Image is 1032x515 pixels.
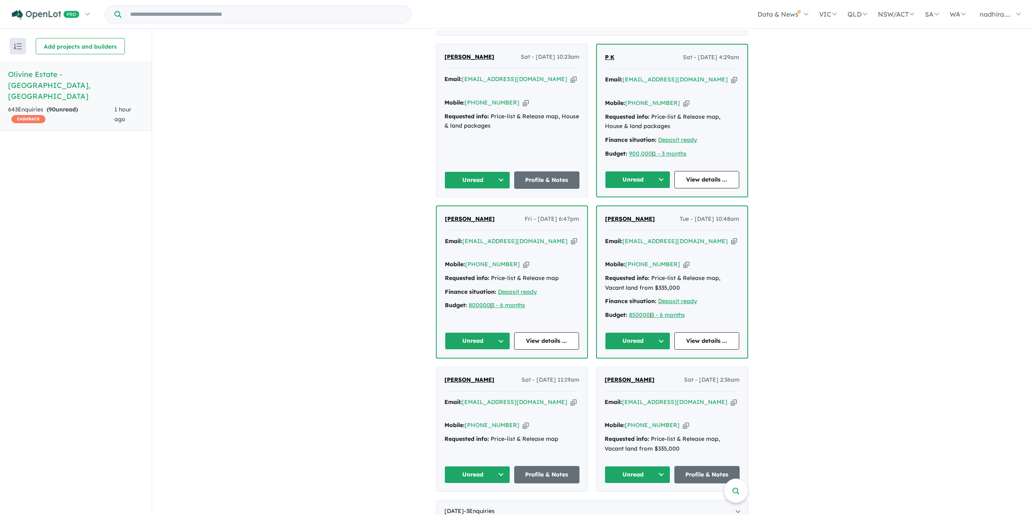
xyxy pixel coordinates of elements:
[605,435,649,442] strong: Requested info:
[605,215,655,222] span: [PERSON_NAME]
[464,507,495,515] span: - 3 Enquir ies
[605,113,650,120] strong: Requested info:
[605,237,622,245] strong: Email:
[731,398,737,406] button: Copy
[571,237,577,246] button: Copy
[444,434,579,444] div: Price-list & Release map
[462,237,568,245] a: [EMAIL_ADDRESS][DOMAIN_NAME]
[523,260,529,269] button: Copy
[605,274,650,282] strong: Requested info:
[465,261,520,268] a: [PHONE_NUMBER]
[684,375,740,385] span: Sat - [DATE] 2:36am
[605,310,739,320] div: |
[462,75,567,83] a: [EMAIL_ADDRESS][DOMAIN_NAME]
[653,150,687,157] a: 1 - 3 months
[605,53,614,62] a: P K
[605,261,625,268] strong: Mobile:
[444,99,465,106] strong: Mobile:
[605,99,625,107] strong: Mobile:
[444,75,462,83] strong: Email:
[514,332,579,350] a: View details ...
[14,43,22,49] img: sort.svg
[605,375,654,385] a: [PERSON_NAME]
[605,466,670,483] button: Unread
[605,311,627,318] strong: Budget:
[445,332,510,350] button: Unread
[444,376,494,383] span: [PERSON_NAME]
[521,375,579,385] span: Sat - [DATE] 11:19am
[445,214,495,224] a: [PERSON_NAME]
[445,215,495,222] span: [PERSON_NAME]
[674,171,740,188] a: View details ...
[523,98,529,107] button: Copy
[123,6,410,23] input: Try estate name, suburb, builder or developer
[605,434,740,454] div: Price-list & Release map, Vacant land from $335,000
[445,301,467,309] strong: Budget:
[49,106,56,113] span: 90
[8,105,114,124] div: 643 Enquir ies
[491,301,525,309] a: 3 - 6 months
[605,150,627,157] strong: Budget:
[605,112,739,132] div: Price-list & Release map, House & land packages
[605,214,655,224] a: [PERSON_NAME]
[462,398,567,406] a: [EMAIL_ADDRESS][DOMAIN_NAME]
[605,274,739,293] div: Price-list & Release map, Vacant land from $335,000
[658,136,697,143] a: Deposit ready
[629,150,652,157] a: 900,000
[444,466,510,483] button: Unread
[444,112,579,131] div: Price-list & Release map, House & land packages
[444,375,494,385] a: [PERSON_NAME]
[680,214,739,224] span: Tue - [DATE] 10:48am
[514,171,580,189] a: Profile & Notes
[605,53,614,61] span: P K
[605,171,670,188] button: Unread
[731,237,737,246] button: Copy
[571,398,577,406] button: Copy
[605,297,657,305] strong: Finance situation:
[605,376,654,383] span: [PERSON_NAME]
[445,261,465,268] strong: Mobile:
[683,53,739,62] span: Sat - [DATE] 4:29am
[651,311,685,318] a: 3 - 6 months
[674,466,740,483] a: Profile & Notes
[622,237,728,245] a: [EMAIL_ADDRESS][DOMAIN_NAME]
[465,421,519,429] a: [PHONE_NUMBER]
[674,332,740,350] a: View details ...
[469,301,490,309] a: 800000
[523,421,529,430] button: Copy
[622,76,728,83] a: [EMAIL_ADDRESS][DOMAIN_NAME]
[622,398,727,406] a: [EMAIL_ADDRESS][DOMAIN_NAME]
[571,75,577,83] button: Copy
[12,10,79,20] img: Openlot PRO Logo White
[444,171,510,189] button: Unread
[47,106,78,113] strong: ( unread)
[731,75,737,84] button: Copy
[514,466,580,483] a: Profile & Notes
[625,99,680,107] a: [PHONE_NUMBER]
[445,274,579,283] div: Price-list & Release map
[444,52,494,62] a: [PERSON_NAME]
[445,301,579,310] div: |
[445,237,462,245] strong: Email:
[444,398,462,406] strong: Email:
[625,261,680,268] a: [PHONE_NUMBER]
[980,10,1011,18] span: nadhira....
[658,297,697,305] a: Deposit ready
[525,214,579,224] span: Fri - [DATE] 6:47pm
[445,274,489,282] strong: Requested info:
[498,288,537,295] a: Deposit ready
[465,99,519,106] a: [PHONE_NUMBER]
[683,260,689,269] button: Copy
[629,311,650,318] u: 850000
[605,76,622,83] strong: Email:
[444,421,465,429] strong: Mobile:
[605,149,739,159] div: |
